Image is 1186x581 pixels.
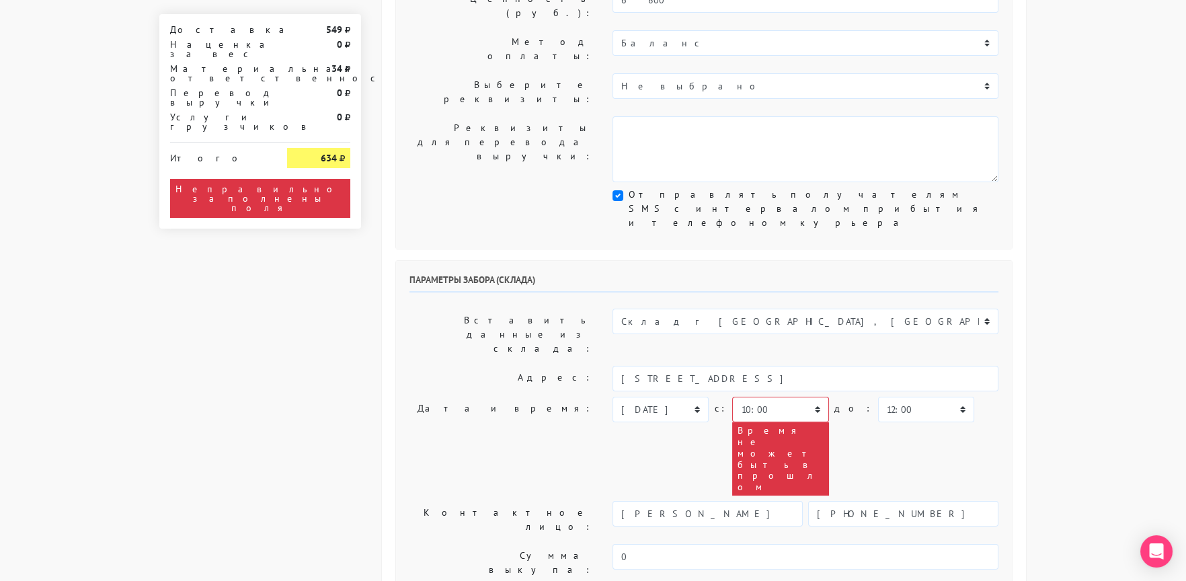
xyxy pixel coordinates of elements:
div: Open Intercom Messenger [1140,535,1173,568]
label: Вставить данные из склада: [399,309,602,360]
div: Наценка за вес [160,40,277,59]
label: Отправлять получателям SMS с интервалом прибытия и телефоном курьера [629,188,998,230]
strong: 34 [331,63,342,75]
div: Время не может быть в прошлом [732,422,828,496]
div: Материальная ответственность [160,64,277,83]
label: Дата и время: [399,397,602,496]
label: Выберите реквизиты: [399,73,602,111]
strong: 0 [337,38,342,50]
input: Имя [612,501,803,527]
strong: 0 [337,87,342,99]
h6: Параметры забора (склада) [409,274,998,293]
div: Доставка [160,25,277,34]
div: Перевод выручки [160,88,277,107]
label: Метод оплаты: [399,30,602,68]
strong: 0 [337,111,342,123]
strong: 634 [321,152,337,164]
label: Контактное лицо: [399,501,602,539]
label: c: [714,397,727,420]
label: Адрес: [399,366,602,391]
div: Неправильно заполнены поля [170,179,350,218]
input: Телефон [808,501,998,527]
strong: 549 [326,24,342,36]
div: Услуги грузчиков [160,112,277,131]
label: до: [834,397,873,420]
label: Реквизиты для перевода выручки: [399,116,602,182]
div: Итого [170,148,267,163]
